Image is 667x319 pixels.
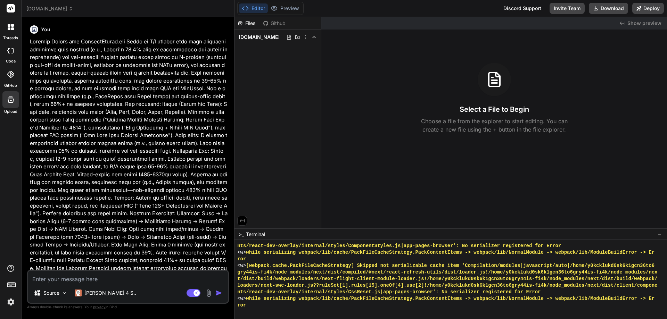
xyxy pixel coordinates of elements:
[268,3,302,13] button: Preview
[239,34,280,41] span: [DOMAIN_NAME]
[627,20,661,27] span: Show preview
[237,262,246,269] span: <w>
[237,249,246,256] span: <w>
[246,231,265,238] span: Terminal
[656,229,663,240] button: −
[246,262,654,269] span: [webpack.cache.PackFileCacheStrategy] Skipped not serializable cache item 'Compilation/modules|ja...
[4,83,17,89] label: GitHub
[237,282,657,289] span: loaders/next-swc-loader.js??ruleSet[1].rules[15].oneOf[4].use[2]!/home/y0kcklukd0sk6k1gcn36to6gry...
[4,109,17,115] label: Upload
[239,3,268,13] button: Editor
[550,3,585,14] button: Invite Team
[237,276,657,282] span: t/dist/build/webpack/loaders/next-flight-client-module-loader.js!/home/y0kcklukd0sk6k1gcn36to6gry...
[43,289,59,296] p: Source
[5,296,17,308] img: settings
[237,243,561,249] span: nts/react-dev-overlay/internal/styles/ComponentStyles.js|app-pages-browser': No serializer regist...
[3,35,18,41] label: threads
[234,20,260,27] div: Files
[27,304,229,310] p: Always double-check its answers. Your in Bind
[460,104,529,114] h3: Select a File to Begin
[205,289,213,297] img: attachment
[26,5,73,12] span: [DOMAIN_NAME]
[246,295,654,302] span: while serializing webpack/lib/cache/PackFileCacheStrategy.PackContentItems -> webpack/lib/NormalM...
[237,256,246,262] span: ror
[239,231,244,238] span: >_
[6,58,16,64] label: code
[417,117,572,134] p: Choose a file from the explorer to start editing. You can create a new file using the + button in...
[93,305,106,309] span: privacy
[658,231,661,238] span: −
[61,290,67,296] img: Pick Models
[237,295,246,302] span: <w>
[632,3,664,14] button: Deploy
[215,289,222,296] img: icon
[499,3,545,14] div: Discord Support
[237,302,246,309] span: ror
[589,3,628,14] button: Download
[237,269,657,276] span: gry44is-fi4k/node_modules/next/dist/compiled/@next/react-refresh-utils/dist/loader.js!/home/y0kck...
[237,289,541,295] span: nts/react-dev-overlay/internal/styles/CssReset.js|app-pages-browser': No serializer registered fo...
[41,26,50,33] h6: You
[246,249,654,256] span: while serializing webpack/lib/cache/PackFileCacheStrategy.PackContentItems -> webpack/lib/NormalM...
[84,289,136,296] p: [PERSON_NAME] 4 S..
[75,289,82,296] img: Claude 4 Sonnet
[260,20,289,27] div: Github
